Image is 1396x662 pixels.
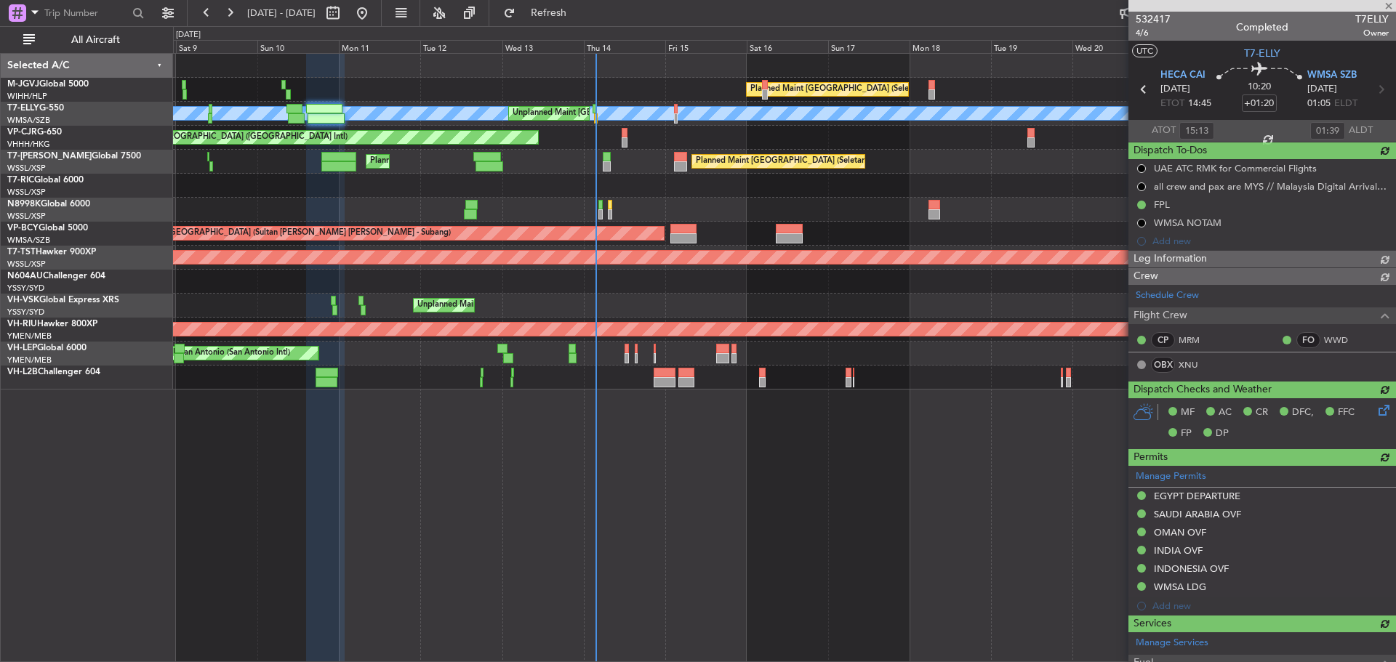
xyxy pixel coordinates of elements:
[1236,20,1288,35] div: Completed
[370,150,599,172] div: Planned Maint [GEOGRAPHIC_DATA] ([GEOGRAPHIC_DATA])
[7,283,44,294] a: YSSY/SYD
[747,40,828,53] div: Sat 16
[38,35,153,45] span: All Aircraft
[1355,27,1389,39] span: Owner
[7,91,47,102] a: WIHH/HLP
[417,294,596,316] div: Unplanned Maint Sydney ([PERSON_NAME] Intl)
[1248,80,1271,94] span: 10:20
[7,344,87,352] a: VH-LEPGlobal 6000
[7,104,39,113] span: T7-ELLY
[1136,12,1171,27] span: 532417
[1349,124,1373,138] span: ALDT
[7,248,36,257] span: T7-TST
[7,224,39,233] span: VP-BCY
[513,102,862,124] div: Unplanned Maint [GEOGRAPHIC_DATA] (Sultan [PERSON_NAME] [PERSON_NAME] - Subang)
[7,272,43,280] span: N604AU
[502,40,584,53] div: Wed 13
[1334,97,1357,111] span: ELDT
[910,40,991,53] div: Mon 18
[1160,68,1206,83] span: HECA CAI
[7,104,64,113] a: T7-ELLYG-550
[7,176,34,185] span: T7-RIC
[44,2,128,24] input: Trip Number
[176,29,201,41] div: [DATE]
[1160,97,1184,111] span: ETOT
[7,320,37,328] span: VH-RIU
[991,40,1072,53] div: Tue 19
[112,222,451,244] div: Planned Maint [GEOGRAPHIC_DATA] (Sultan [PERSON_NAME] [PERSON_NAME] - Subang)
[7,296,119,304] a: VH-VSKGlobal Express XRS
[1132,44,1158,57] button: UTC
[7,248,96,257] a: T7-TSTHawker 900XP
[176,40,257,53] div: Sat 9
[7,200,41,209] span: N8998K
[7,200,90,209] a: N8998KGlobal 6000
[7,344,37,352] span: VH-LEP
[7,115,50,126] a: WMSA/SZB
[7,331,52,342] a: YMEN/MEB
[1307,82,1337,97] span: [DATE]
[247,7,316,20] span: [DATE] - [DATE]
[7,80,89,89] a: M-JGVJGlobal 5000
[257,40,339,53] div: Sun 10
[1136,27,1171,39] span: 4/6
[1152,124,1176,138] span: ATOT
[7,163,46,174] a: WSSL/XSP
[696,150,867,172] div: Planned Maint [GEOGRAPHIC_DATA] (Seletar)
[7,235,50,246] a: WMSA/SZB
[7,176,84,185] a: T7-RICGlobal 6000
[1307,97,1331,111] span: 01:05
[7,272,105,280] a: N604AUChallenger 604
[1072,40,1154,53] div: Wed 20
[1355,12,1389,27] span: T7ELLY
[161,342,290,364] div: MEL San Antonio (San Antonio Intl)
[7,368,100,376] a: VH-L2BChallenger 604
[7,80,39,89] span: M-JGVJ
[7,139,50,150] a: VHHH/HKG
[339,40,420,53] div: Mon 11
[420,40,502,53] div: Tue 12
[7,296,39,304] span: VH-VSK
[7,152,141,161] a: T7-[PERSON_NAME]Global 7500
[16,28,158,52] button: All Aircraft
[584,40,665,53] div: Thu 14
[7,320,97,328] a: VH-RIUHawker 800XP
[1160,82,1190,97] span: [DATE]
[750,78,921,100] div: Planned Maint [GEOGRAPHIC_DATA] (Seletar)
[7,128,62,137] a: VP-CJRG-650
[1244,46,1280,61] span: T7-ELLY
[7,259,46,270] a: WSSL/XSP
[105,126,348,148] div: Planned Maint [GEOGRAPHIC_DATA] ([GEOGRAPHIC_DATA] Intl)
[7,355,52,366] a: YMEN/MEB
[7,368,38,376] span: VH-L2B
[665,40,747,53] div: Fri 15
[7,211,46,222] a: WSSL/XSP
[7,128,37,137] span: VP-CJR
[7,187,46,198] a: WSSL/XSP
[1307,68,1357,83] span: WMSA SZB
[1188,97,1211,111] span: 14:45
[518,8,579,18] span: Refresh
[7,224,88,233] a: VP-BCYGlobal 5000
[828,40,910,53] div: Sun 17
[7,307,44,318] a: YSSY/SYD
[7,152,92,161] span: T7-[PERSON_NAME]
[497,1,584,25] button: Refresh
